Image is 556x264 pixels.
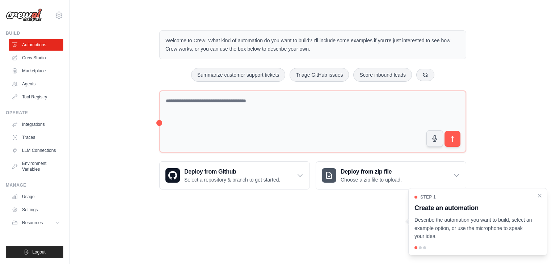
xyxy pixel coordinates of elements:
a: LLM Connections [9,145,63,156]
button: Score inbound leads [353,68,412,82]
span: Step 1 [420,194,436,200]
div: Operate [6,110,63,116]
button: Summarize customer support tickets [191,68,285,82]
h3: Deploy from Github [184,167,280,176]
a: Agents [9,78,63,90]
iframe: Chat Widget [520,229,556,264]
p: Describe the automation you want to build, select an example option, or use the microphone to spe... [414,216,532,240]
span: Resources [22,220,43,226]
a: Traces [9,132,63,143]
button: Logout [6,246,63,258]
p: Choose a zip file to upload. [341,176,402,183]
button: Close walkthrough [537,193,543,199]
a: Settings [9,204,63,216]
button: Resources [9,217,63,229]
a: Environment Variables [9,158,63,175]
a: Crew Studio [9,52,63,64]
a: Tool Registry [9,91,63,103]
h3: Create an automation [414,203,532,213]
div: Manage [6,182,63,188]
button: Triage GitHub issues [290,68,349,82]
a: Marketplace [9,65,63,77]
div: Build [6,30,63,36]
span: Logout [32,249,46,255]
p: Welcome to Crew! What kind of automation do you want to build? I'll include some examples if you'... [165,37,460,53]
a: Automations [9,39,63,51]
p: Select a repository & branch to get started. [184,176,280,183]
h3: Deploy from zip file [341,167,402,176]
img: Logo [6,8,42,22]
a: Usage [9,191,63,203]
a: Integrations [9,119,63,130]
